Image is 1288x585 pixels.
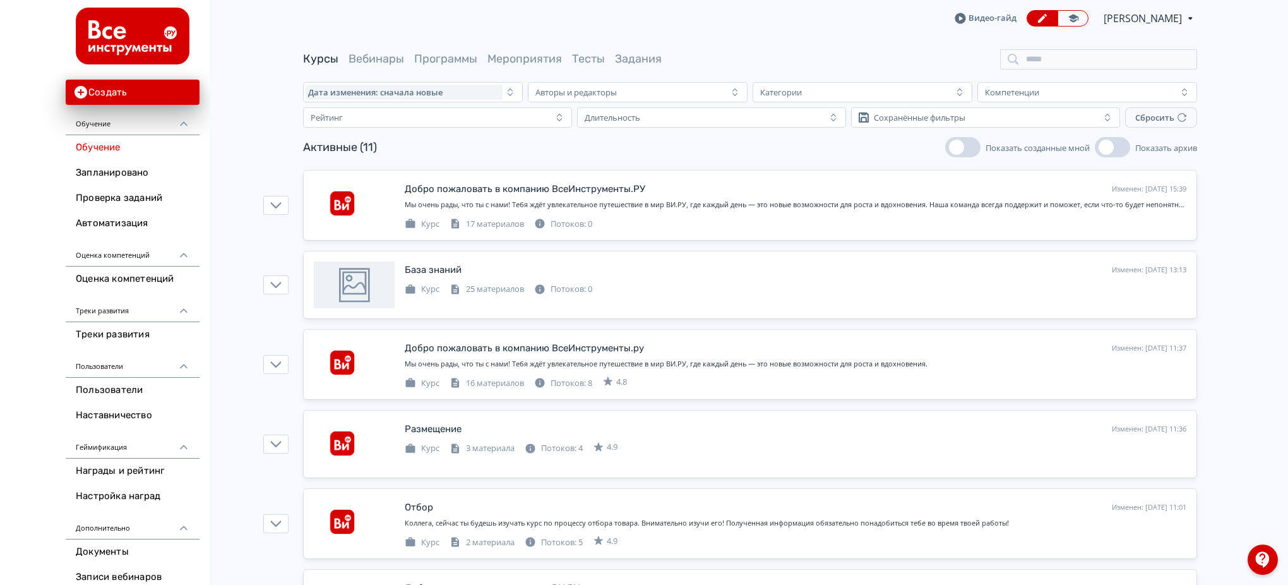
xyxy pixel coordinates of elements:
[311,112,343,123] div: Рейтинг
[66,80,200,105] button: Создать
[487,52,562,66] a: Мероприятия
[66,211,200,236] a: Автоматизация
[66,484,200,509] a: Настройка наград
[525,442,583,455] div: Потоков: 4
[303,82,523,102] button: Дата изменения: сначала новые
[66,378,200,403] a: Пользователи
[450,377,524,390] div: 16 материалов
[405,182,645,196] div: Добро пожаловать в компанию ВсеИнструменты.РУ
[985,87,1039,97] div: Компетенции
[303,52,338,66] a: Курсы
[66,292,200,322] div: Треки развития
[405,200,1186,210] div: Мы очень рады, что ты с нами! Тебя ждёт увлекательное путешествие в мир ВИ.РУ, где каждый день — ...
[616,376,627,389] span: 4.8
[572,52,605,66] a: Тесты
[405,359,1186,370] div: Мы очень рады, что ты с нами! Тебя ждёт увлекательное путешествие в мир ВИ.РУ, где каждый день — ...
[414,52,477,66] a: Программы
[405,341,644,356] div: Добро пожаловать в компанию ВсеИнструменты.ру
[405,377,439,390] div: Курс
[1135,142,1197,154] span: Показать архив
[66,403,200,428] a: Наставничество
[450,442,515,455] div: 3 материала
[405,218,439,231] div: Курс
[66,459,200,484] a: Награды и рейтинг
[977,82,1197,102] button: Компетенции
[986,142,1090,154] span: Показать созданные мной
[607,441,617,454] span: 4.9
[66,160,200,186] a: Запланировано
[525,536,583,549] div: Потоков: 5
[1112,184,1186,195] div: Изменен: [DATE] 15:39
[577,107,846,128] button: Длительность
[66,540,200,565] a: Документы
[405,500,433,515] div: Отбор
[66,105,200,135] div: Обучение
[851,107,1120,128] button: Сохранённые фильтры
[303,139,377,156] div: Активные (11)
[66,186,200,211] a: Проверка заданий
[955,12,1017,25] a: Видео-гайд
[528,82,748,102] button: Авторы и редакторы
[308,87,443,97] span: Дата изменения: сначала новые
[753,82,972,102] button: Категории
[66,267,200,292] a: Оценка компетенций
[1104,11,1184,26] span: Илья Трухачев
[607,535,617,548] span: 4.9
[1112,502,1186,513] div: Изменен: [DATE] 11:01
[1112,265,1186,275] div: Изменен: [DATE] 13:13
[1112,424,1186,435] div: Изменен: [DATE] 11:36
[615,52,662,66] a: Задания
[534,377,592,390] div: Потоков: 8
[349,52,404,66] a: Вебинары
[66,347,200,378] div: Пользователи
[405,263,462,277] div: База знаний
[585,112,640,123] div: Длительность
[534,283,592,296] div: Потоков: 0
[76,8,189,64] img: https://files.teachbase.ru/system/account/58008/logo/medium-5ae35628acea0f91897e3bd663f220f6.png
[405,518,1186,529] div: Коллега, сейчас ты будешь изучать курс по процессу отбора товара. Внимательно изучи его! Полученн...
[1125,107,1197,128] button: Сбросить
[405,536,439,549] div: Курс
[66,236,200,267] div: Оценка компетенций
[535,87,617,97] div: Авторы и редакторы
[66,322,200,347] a: Треки развития
[760,87,802,97] div: Категории
[405,422,462,437] div: Размещение
[405,283,439,296] div: Курс
[534,218,592,231] div: Потоков: 0
[405,442,439,455] div: Курс
[1112,343,1186,354] div: Изменен: [DATE] 11:37
[303,107,572,128] button: Рейтинг
[66,135,200,160] a: Обучение
[1058,10,1088,27] a: Переключиться в режим ученика
[66,509,200,540] div: Дополнительно
[450,283,524,296] div: 25 материалов
[450,218,524,231] div: 17 материалов
[66,428,200,459] div: Геймификация
[450,536,515,549] div: 2 материала
[874,112,965,123] div: Сохранённые фильтры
